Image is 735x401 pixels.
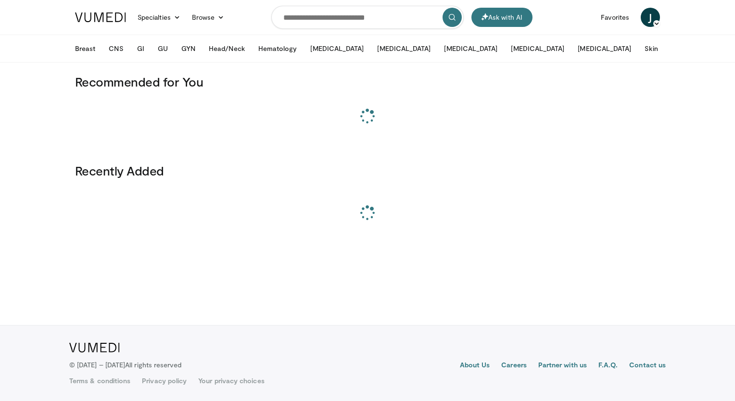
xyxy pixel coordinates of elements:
[75,74,660,89] h3: Recommended for You
[203,39,251,58] button: Head/Neck
[75,13,126,22] img: VuMedi Logo
[471,8,532,27] button: Ask with AI
[598,360,618,372] a: F.A.Q.
[460,360,490,372] a: About Us
[75,163,660,178] h3: Recently Added
[103,39,129,58] button: CNS
[69,39,101,58] button: Breast
[198,376,264,386] a: Your privacy choices
[69,360,182,370] p: © [DATE] – [DATE]
[371,39,436,58] button: [MEDICAL_DATA]
[438,39,503,58] button: [MEDICAL_DATA]
[131,39,150,58] button: GI
[69,343,120,352] img: VuMedi Logo
[69,376,130,386] a: Terms & conditions
[501,360,527,372] a: Careers
[304,39,369,58] button: [MEDICAL_DATA]
[125,361,181,369] span: All rights reserved
[629,360,666,372] a: Contact us
[186,8,230,27] a: Browse
[641,8,660,27] a: J
[152,39,174,58] button: GU
[271,6,464,29] input: Search topics, interventions
[505,39,570,58] button: [MEDICAL_DATA]
[538,360,587,372] a: Partner with us
[132,8,186,27] a: Specialties
[595,8,635,27] a: Favorites
[253,39,303,58] button: Hematology
[176,39,201,58] button: GYN
[572,39,637,58] button: [MEDICAL_DATA]
[639,39,663,58] button: Skin
[142,376,187,386] a: Privacy policy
